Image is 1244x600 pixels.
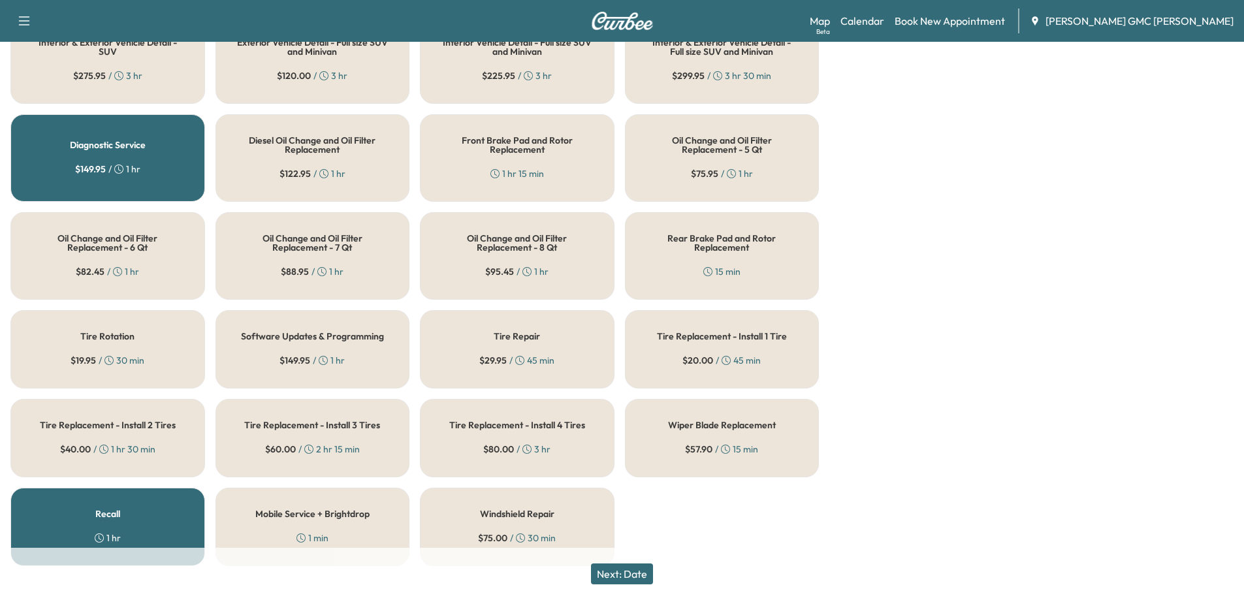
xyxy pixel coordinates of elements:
[296,531,328,545] div: 1 min
[691,167,718,180] span: $ 75.95
[685,443,758,456] div: / 15 min
[672,69,705,82] span: $ 299.95
[279,354,345,367] div: / 1 hr
[672,69,771,82] div: / 3 hr 30 min
[60,443,91,456] span: $ 40.00
[237,136,389,154] h5: Diesel Oil Change and Oil Filter Replacement
[657,332,787,341] h5: Tire Replacement - Install 1 Tire
[591,12,654,30] img: Curbee Logo
[71,354,144,367] div: / 30 min
[80,332,135,341] h5: Tire Rotation
[60,443,155,456] div: / 1 hr 30 min
[682,354,761,367] div: / 45 min
[682,354,713,367] span: $ 20.00
[895,13,1005,29] a: Book New Appointment
[277,69,347,82] div: / 3 hr
[73,69,106,82] span: $ 275.95
[691,167,753,180] div: / 1 hr
[646,234,798,252] h5: Rear Brake Pad and Rotor Replacement
[70,140,146,150] h5: Diagnostic Service
[441,136,593,154] h5: Front Brake Pad and Rotor Replacement
[95,509,120,518] h5: Recall
[40,420,176,430] h5: Tire Replacement - Install 2 Tires
[646,38,798,56] h5: Interior & Exterior Vehicle Detail - Full size SUV and Minivan
[441,38,593,56] h5: Interior Vehicle Detail - Full size SUV and Minivan
[490,167,544,180] div: 1 hr 15 min
[483,443,550,456] div: / 3 hr
[668,420,776,430] h5: Wiper Blade Replacement
[591,563,653,584] button: Next: Date
[265,443,360,456] div: / 2 hr 15 min
[73,69,142,82] div: / 3 hr
[482,69,552,82] div: / 3 hr
[479,354,554,367] div: / 45 min
[281,265,309,278] span: $ 88.95
[277,69,311,82] span: $ 120.00
[703,265,741,278] div: 15 min
[480,509,554,518] h5: Windshield Repair
[76,265,139,278] div: / 1 hr
[646,136,798,154] h5: Oil Change and Oil Filter Replacement - 5 Qt
[32,234,183,252] h5: Oil Change and Oil Filter Replacement - 6 Qt
[75,163,106,176] span: $ 149.95
[685,443,712,456] span: $ 57.90
[237,234,389,252] h5: Oil Change and Oil Filter Replacement - 7 Qt
[816,27,830,37] div: Beta
[482,69,515,82] span: $ 225.95
[441,234,593,252] h5: Oil Change and Oil Filter Replacement - 8 Qt
[75,163,140,176] div: / 1 hr
[279,167,345,180] div: / 1 hr
[449,420,585,430] h5: Tire Replacement - Install 4 Tires
[810,13,830,29] a: MapBeta
[1045,13,1234,29] span: [PERSON_NAME] GMC [PERSON_NAME]
[237,38,389,56] h5: Exterior Vehicle Detail - Full size SUV and Minivan
[241,332,384,341] h5: Software Updates & Programming
[255,509,370,518] h5: Mobile Service + Brightdrop
[485,265,514,278] span: $ 95.45
[95,531,121,545] div: 1 hr
[479,354,507,367] span: $ 29.95
[840,13,884,29] a: Calendar
[485,265,549,278] div: / 1 hr
[281,265,343,278] div: / 1 hr
[478,531,556,545] div: / 30 min
[279,354,310,367] span: $ 149.95
[478,531,507,545] span: $ 75.00
[76,265,104,278] span: $ 82.45
[244,420,380,430] h5: Tire Replacement - Install 3 Tires
[494,332,540,341] h5: Tire Repair
[265,443,296,456] span: $ 60.00
[483,443,514,456] span: $ 80.00
[32,38,183,56] h5: Interior & Exterior Vehicle Detail - SUV
[71,354,96,367] span: $ 19.95
[279,167,311,180] span: $ 122.95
